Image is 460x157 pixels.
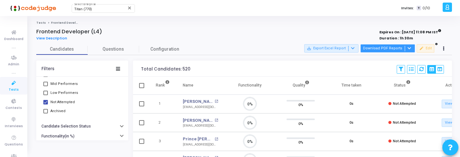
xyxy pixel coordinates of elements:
[50,80,78,88] span: Mid Performers
[360,44,415,53] button: Download PDF Reports
[307,46,311,51] mat-icon: save_alt
[341,82,361,89] div: Time taken
[127,5,132,11] mat-icon: Clear
[36,21,46,25] a: Tests
[298,120,303,127] span: 0%
[215,137,218,141] mat-icon: open_in_new
[298,139,303,145] span: 0%
[149,77,176,95] th: Rank
[349,120,353,126] div: 0s
[349,101,353,107] div: 0s
[183,82,193,89] div: Name
[5,124,23,129] span: Interviews
[36,46,88,53] span: Candidates
[349,139,353,144] div: 0s
[149,95,176,113] td: 1
[36,36,67,41] span: View Description
[8,62,19,67] span: Admin
[183,142,218,147] div: [EMAIL_ADDRESS][DOMAIN_NAME]
[183,98,213,105] a: [PERSON_NAME]
[41,124,91,129] h6: Candidate Selection Status
[401,5,414,11] label: Invites:
[393,102,416,106] span: Not Attempted
[183,136,213,142] a: Prince [PERSON_NAME]
[36,36,72,40] a: View Description
[419,46,424,51] mat-icon: edit
[36,131,128,141] button: Functionality(in %)
[9,87,19,93] span: Tests
[149,113,176,132] td: 2
[304,44,358,53] button: Export Excel Report
[50,107,66,115] span: Archived
[150,46,179,53] span: Configuration
[4,37,23,42] span: Dashboard
[141,67,190,72] div: Total Candidates: 520
[393,139,416,143] span: Not Attempted
[377,77,428,95] th: Status
[379,36,413,41] strong: Duration : 1h 30m
[149,132,176,151] td: 3
[183,123,218,128] div: [EMAIL_ADDRESS][DOMAIN_NAME]
[36,21,452,25] nav: breadcrumb
[4,142,23,147] span: Questions
[50,98,75,106] span: Not Attempted
[298,102,303,108] span: 0%
[41,134,75,139] h6: Functionality(in %)
[74,7,92,11] span: Titan (770)
[225,77,275,95] th: Functionality
[183,117,213,124] a: [PERSON_NAME]
[50,89,78,97] span: Low Performers
[422,5,430,11] span: 0/10
[379,28,441,35] strong: Expires On : [DATE] 11:08 PM IST
[417,6,421,11] span: T
[183,105,218,110] div: [EMAIL_ADDRESS][DOMAIN_NAME]
[427,65,444,74] div: View Options
[8,2,56,14] img: logo
[5,105,22,111] span: Contests
[215,119,218,122] mat-icon: open_in_new
[36,29,102,35] h4: Frontend Developer (L4)
[41,66,54,71] div: Filters
[215,100,218,103] mat-icon: open_in_new
[51,21,91,25] span: Frontend Developer (L4)
[417,44,434,53] button: Edit
[88,46,139,53] span: Questions
[275,77,326,95] th: Quality
[393,120,416,125] span: Not Attempted
[36,121,128,131] button: Candidate Selection Status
